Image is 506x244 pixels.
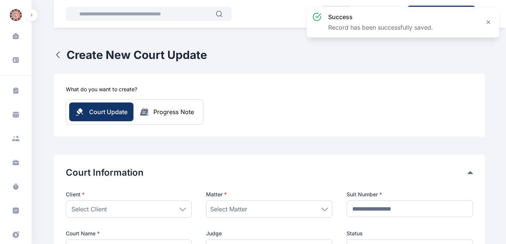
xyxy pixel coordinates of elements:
span: Court Update [89,107,127,116]
p: Record has been successfully saved. [328,23,433,32]
h3: success [328,12,433,21]
p: Client [66,191,192,198]
span: Select Matter [210,205,247,214]
label: Judge [206,230,332,237]
h1: Create New Court Update [67,48,207,62]
button: Progress Note [133,107,200,116]
label: Suit Number [347,191,473,198]
h5: What do you want to create? [66,86,137,93]
div: Court Information [66,167,473,179]
button: Court Update [69,102,133,121]
span: Select Client [71,205,107,214]
span: Matter [206,191,227,198]
button: Court Information [66,167,468,179]
label: Status [347,230,473,237]
label: Court Name [66,230,192,237]
div: Progress Note [153,107,194,116]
